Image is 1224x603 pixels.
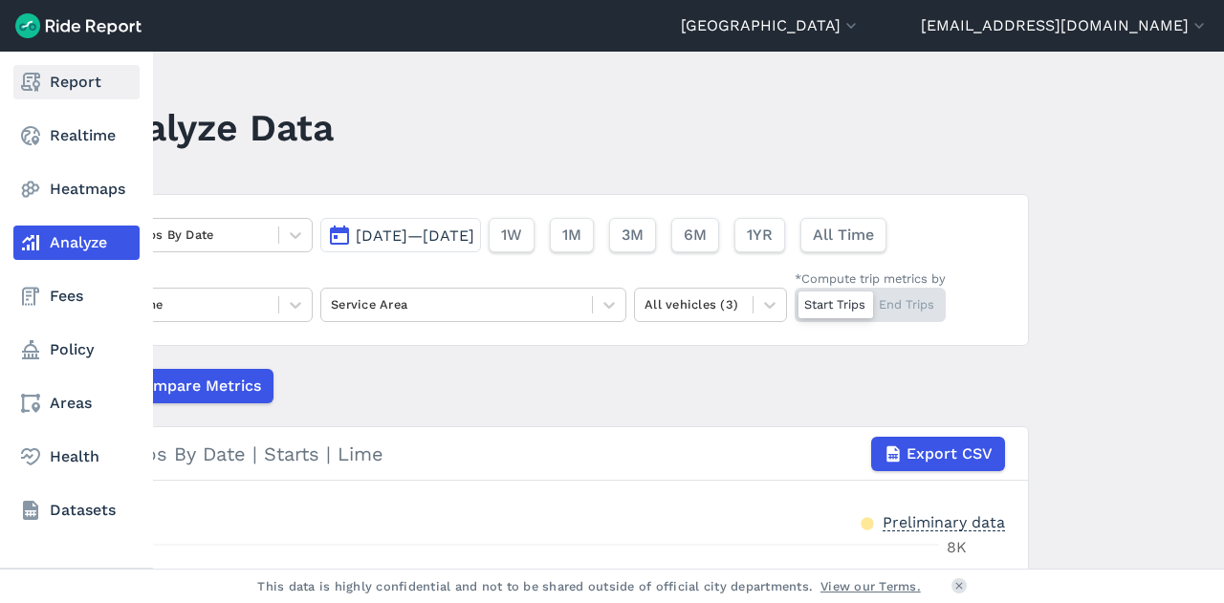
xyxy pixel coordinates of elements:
[13,172,140,206] a: Heatmaps
[609,218,656,252] button: 3M
[671,218,719,252] button: 6M
[747,224,773,247] span: 1YR
[800,218,886,252] button: All Time
[813,224,874,247] span: All Time
[13,65,140,99] a: Report
[907,442,993,465] span: Export CSV
[13,440,140,474] a: Health
[13,226,140,260] a: Analyze
[795,269,946,288] div: *Compute trip metrics by
[98,369,273,403] button: Compare Metrics
[320,218,481,252] button: [DATE]—[DATE]
[98,101,334,154] h1: Analyze Data
[356,226,474,245] span: [DATE]—[DATE]
[550,218,594,252] button: 1M
[133,375,261,398] span: Compare Metrics
[489,218,535,252] button: 1W
[501,224,522,247] span: 1W
[947,538,967,556] tspan: 8K
[13,493,140,528] a: Datasets
[13,386,140,420] a: Areas
[681,14,861,37] button: [GEOGRAPHIC_DATA]
[921,14,1209,37] button: [EMAIL_ADDRESS][DOMAIN_NAME]
[13,333,140,367] a: Policy
[734,218,785,252] button: 1YR
[684,224,707,247] span: 6M
[820,577,921,595] a: View our Terms.
[15,13,142,38] img: Ride Report
[871,437,1005,471] button: Export CSV
[562,224,581,247] span: 1M
[13,279,140,313] a: Fees
[121,437,1005,471] div: Trips By Date | Starts | Lime
[13,118,140,153] a: Realtime
[883,511,1005,531] div: Preliminary data
[622,224,644,247] span: 3M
